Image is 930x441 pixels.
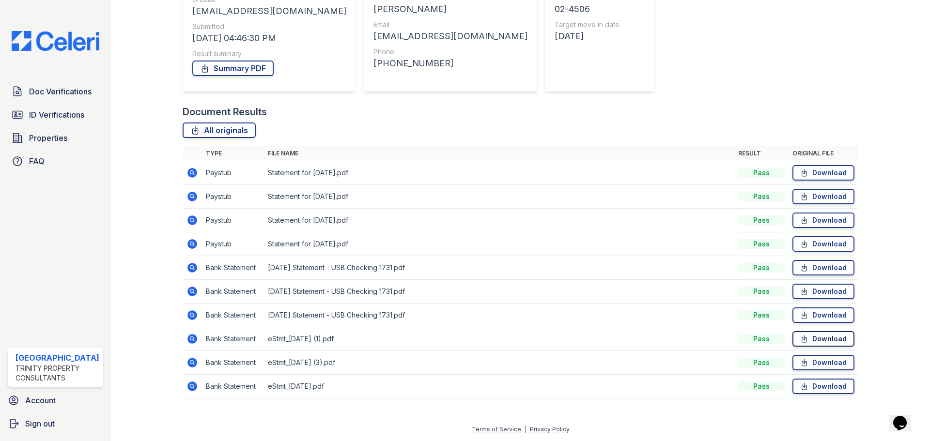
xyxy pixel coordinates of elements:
a: Download [792,379,854,394]
td: Bank Statement [202,327,264,351]
div: Pass [738,263,785,273]
td: [DATE] Statement - USB Checking 1731.pdf [264,304,734,327]
td: eStmt_[DATE] (3).pdf [264,351,734,375]
span: Account [25,395,56,406]
a: Terms of Service [472,426,521,433]
a: Download [792,236,854,252]
div: Pass [738,334,785,344]
a: Properties [8,128,103,148]
th: Result [734,146,789,161]
div: | [525,426,527,433]
span: Properties [29,132,67,144]
div: [DATE] [555,30,645,43]
td: Paystub [202,209,264,232]
div: Pass [738,215,785,225]
a: FAQ [8,152,103,171]
a: Privacy Policy [530,426,570,433]
a: Download [792,260,854,275]
td: Bank Statement [202,375,264,398]
div: Submitted [192,22,346,31]
img: CE_Logo_Blue-a8612792a0a2168367f1c8372b55b34899dd931a85d93a1a3d3e32e68fde9ad4.png [4,31,107,51]
th: File name [264,146,734,161]
div: Pass [738,168,785,178]
div: [EMAIL_ADDRESS][DOMAIN_NAME] [373,30,527,43]
div: [EMAIL_ADDRESS][DOMAIN_NAME] [192,4,346,18]
span: ID Verifications [29,109,84,121]
td: Bank Statement [202,280,264,304]
div: [GEOGRAPHIC_DATA] [15,352,99,364]
div: Pass [738,239,785,249]
td: [DATE] Statement - USB Checking 1731.pdf [264,280,734,304]
td: Statement for [DATE].pdf [264,161,734,185]
div: [PERSON_NAME] [373,2,527,16]
div: Phone [373,47,527,57]
td: Paystub [202,185,264,209]
div: Pass [738,287,785,296]
div: Pass [738,192,785,201]
td: Paystub [202,232,264,256]
a: Download [792,355,854,370]
td: Statement for [DATE].pdf [264,209,734,232]
td: eStmt_[DATE].pdf [264,375,734,398]
a: Account [4,391,107,410]
a: Download [792,331,854,347]
a: Download [792,189,854,204]
a: Download [792,165,854,181]
span: Sign out [25,418,55,429]
div: Pass [738,310,785,320]
div: [DATE] 04:46:30 PM [192,31,346,45]
iframe: chat widget [889,402,920,431]
th: Type [202,146,264,161]
div: Document Results [183,105,267,119]
td: Bank Statement [202,304,264,327]
a: Summary PDF [192,61,274,76]
td: Statement for [DATE].pdf [264,232,734,256]
a: Sign out [4,414,107,433]
a: Doc Verifications [8,82,103,101]
span: Doc Verifications [29,86,92,97]
td: Bank Statement [202,351,264,375]
div: Trinity Property Consultants [15,364,99,383]
div: Email [373,20,527,30]
th: Original file [789,146,858,161]
div: Result summary [192,49,346,59]
a: All originals [183,122,256,138]
a: Download [792,284,854,299]
div: Target move in date [555,20,645,30]
td: Bank Statement [202,256,264,280]
a: Download [792,307,854,323]
a: Download [792,213,854,228]
div: Pass [738,358,785,367]
td: Statement for [DATE].pdf [264,185,734,209]
td: eStmt_[DATE] (1).pdf [264,327,734,351]
span: FAQ [29,155,45,167]
div: Pass [738,381,785,391]
div: 02-4506 [555,2,645,16]
div: [PHONE_NUMBER] [373,57,527,70]
td: Paystub [202,161,264,185]
td: [DATE] Statement - USB Checking 1731.pdf [264,256,734,280]
a: ID Verifications [8,105,103,124]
